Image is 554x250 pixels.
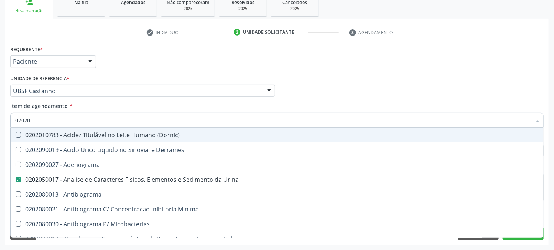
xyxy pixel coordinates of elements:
input: Buscar por procedimentos [15,113,531,128]
span: Paciente [13,58,81,65]
label: Requerente [10,44,43,55]
div: 0202080030 - Antibiograma P/ Micobacterias [15,221,539,227]
div: 0202080021 - Antibiograma C/ Concentracao Inibitoria Minima [15,206,539,212]
div: 2 [234,29,241,36]
div: 0202090027 - Adenograma [15,162,539,168]
div: 2025 [166,6,210,11]
div: 0302020012 - Atendimento Fisioterapêutico de Paciente com Cuidados Paliativos [15,236,539,242]
div: Unidade solicitante [243,29,294,36]
div: 0202080013 - Antibiograma [15,191,539,197]
span: Item de agendamento [10,102,68,109]
span: UBSF Castanho [13,87,260,95]
div: 0202010783 - Acidez Titulável no Leite Humano (Dornic) [15,132,539,138]
div: Nova marcação [10,8,48,14]
label: Unidade de referência [10,73,69,85]
div: 2025 [276,6,313,11]
div: 0202050017 - Analise de Caracteres Fisicos, Elementos e Sedimento da Urina [15,177,539,182]
div: 0202090019 - Acido Urico Liquido no Sinovial e Derrames [15,147,539,153]
div: 2025 [224,6,261,11]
